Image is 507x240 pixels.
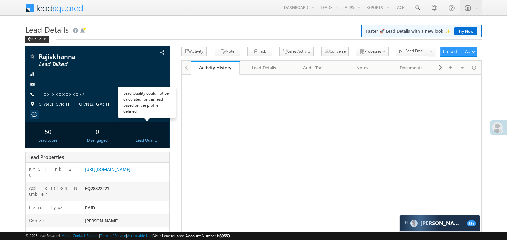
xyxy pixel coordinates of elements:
div: Audit Trail [294,64,332,72]
a: About [62,233,72,238]
a: Try Now [454,27,477,35]
button: Converse [321,47,349,56]
div: Documents [392,64,430,72]
div: 0 [76,125,118,137]
a: Acceptable Use [127,233,152,238]
label: KYC link 2_0 [29,166,78,178]
div: Disengaged [76,137,118,143]
span: © 2025 LeadSquared | | | | | [25,233,230,239]
a: Documents [387,61,436,75]
button: Task [247,47,272,56]
span: Send Email [405,48,424,54]
span: Your Leadsquared Account Number is [153,233,230,238]
div: PAID [83,204,169,214]
a: Terms of Service [100,233,126,238]
button: Lead Actions [440,47,477,57]
a: Contact Support [73,233,99,238]
div: Lead Quality [126,137,168,143]
span: Lead Properties [28,154,64,160]
div: EQ28822221 [83,185,169,194]
span: CHANDIGARH, CHANDIGARH [39,101,110,108]
div: Lead Actions [443,48,472,54]
span: Processes [364,49,381,54]
span: Rajivkhanna [39,53,128,60]
div: -- [126,125,168,137]
label: Lead Type [29,204,64,210]
div: 50 [27,125,69,137]
button: Sales Activity [279,47,314,56]
button: Processes [356,47,389,56]
button: Activity [181,47,207,56]
div: Lead Quality could not be calculated for this lead based on the profile defined. [123,90,171,114]
a: Audit Trail [289,61,338,75]
button: Note [215,47,240,56]
button: Send Email [396,47,427,56]
span: 99+ [467,220,476,226]
label: Application Number [29,185,78,197]
div: Lead Score [27,137,69,143]
span: Faster 🚀 Lead Details with a new look ✨ [366,28,477,34]
span: Lead Details [25,24,69,35]
a: Back [25,35,52,41]
div: Lead Details [245,64,283,72]
div: Activity History [196,64,235,71]
a: Lead Details [240,61,289,75]
span: Lead Talked [39,61,128,68]
div: Notes [343,64,381,72]
div: carter-dragCarter[PERSON_NAME]99+ [399,215,480,232]
label: Owner [29,217,45,223]
a: [URL][DOMAIN_NAME] [85,166,130,172]
span: 39660 [220,233,230,238]
div: Back [25,36,49,43]
a: Notes [338,61,387,75]
a: +xx-xxxxxxxx77 [39,91,85,97]
a: Activity History [191,61,240,75]
span: [PERSON_NAME] [85,218,119,223]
